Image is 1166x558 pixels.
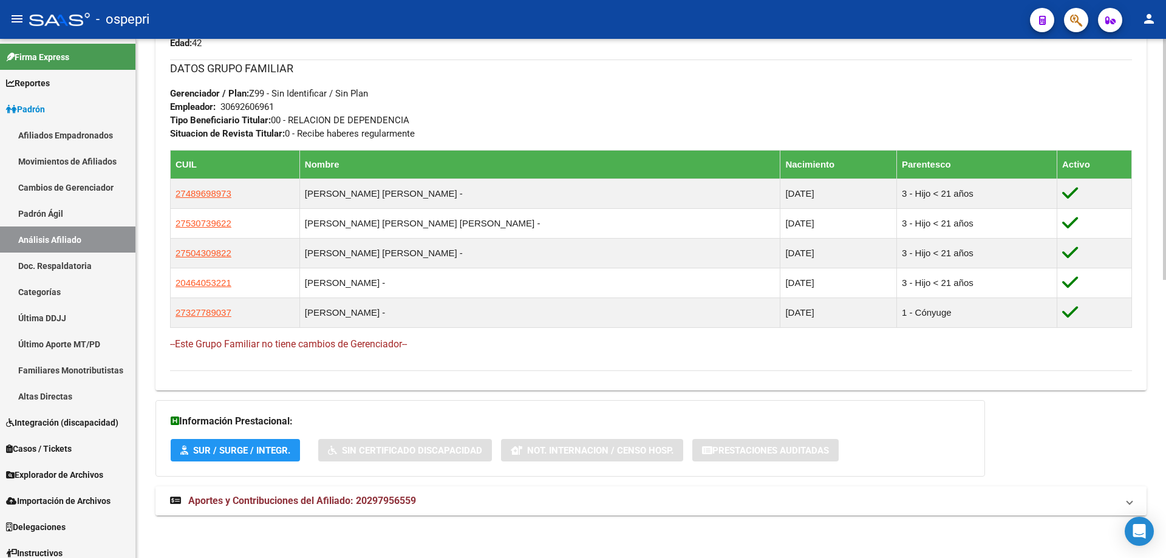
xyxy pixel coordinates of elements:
mat-expansion-panel-header: Aportes y Contribuciones del Afiliado: 20297956559 [155,486,1147,515]
td: 1 - Cónyuge [896,298,1057,327]
strong: Gerenciador / Plan: [170,88,249,99]
span: 27530739622 [176,218,231,228]
h4: --Este Grupo Familiar no tiene cambios de Gerenciador-- [170,338,1132,351]
td: [PERSON_NAME] - [299,298,780,327]
td: [PERSON_NAME] [PERSON_NAME] [PERSON_NAME] - [299,208,780,238]
th: Parentesco [896,150,1057,179]
strong: Tipo Beneficiario Titular: [170,115,271,126]
td: [DATE] [780,238,896,268]
button: Prestaciones Auditadas [692,439,839,461]
span: Sin Certificado Discapacidad [342,445,482,456]
span: Integración (discapacidad) [6,416,118,429]
th: Nombre [299,150,780,179]
button: Not. Internacion / Censo Hosp. [501,439,683,461]
th: CUIL [171,150,300,179]
span: Importación de Archivos [6,494,111,508]
span: 20464053221 [176,277,231,288]
button: Sin Certificado Discapacidad [318,439,492,461]
span: Z99 - Sin Identificar / Sin Plan [170,88,368,99]
th: Activo [1057,150,1132,179]
td: [DATE] [780,208,896,238]
td: 3 - Hijo < 21 años [896,179,1057,208]
span: Not. Internacion / Censo Hosp. [527,445,673,456]
span: - ospepri [96,6,149,33]
span: 0 - Recibe haberes regularmente [170,128,415,139]
td: [PERSON_NAME] [PERSON_NAME] - [299,238,780,268]
strong: Situacion de Revista Titular: [170,128,285,139]
td: [DATE] [780,179,896,208]
mat-icon: menu [10,12,24,26]
span: Delegaciones [6,520,66,534]
span: Casos / Tickets [6,442,72,455]
span: Aportes y Contribuciones del Afiliado: 20297956559 [188,495,416,506]
span: 27504309822 [176,248,231,258]
strong: Edad: [170,38,192,49]
td: [PERSON_NAME] - [299,268,780,298]
span: Reportes [6,77,50,90]
h3: DATOS GRUPO FAMILIAR [170,60,1132,77]
strong: Empleador: [170,101,216,112]
td: [DATE] [780,298,896,327]
span: Explorador de Archivos [6,468,103,481]
button: SUR / SURGE / INTEGR. [171,439,300,461]
th: Nacimiento [780,150,896,179]
span: 00 - RELACION DE DEPENDENCIA [170,115,409,126]
td: [PERSON_NAME] [PERSON_NAME] - [299,179,780,208]
td: [DATE] [780,268,896,298]
span: 27327789037 [176,307,231,318]
h3: Información Prestacional: [171,413,970,430]
span: Prestaciones Auditadas [712,445,829,456]
span: Firma Express [6,50,69,64]
td: 3 - Hijo < 21 años [896,238,1057,268]
td: 3 - Hijo < 21 años [896,208,1057,238]
span: SUR / SURGE / INTEGR. [193,445,290,456]
span: 42 [170,38,202,49]
div: Open Intercom Messenger [1125,517,1154,546]
div: 30692606961 [220,100,274,114]
span: 27489698973 [176,188,231,199]
mat-icon: person [1142,12,1156,26]
td: 3 - Hijo < 21 años [896,268,1057,298]
span: Padrón [6,103,45,116]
